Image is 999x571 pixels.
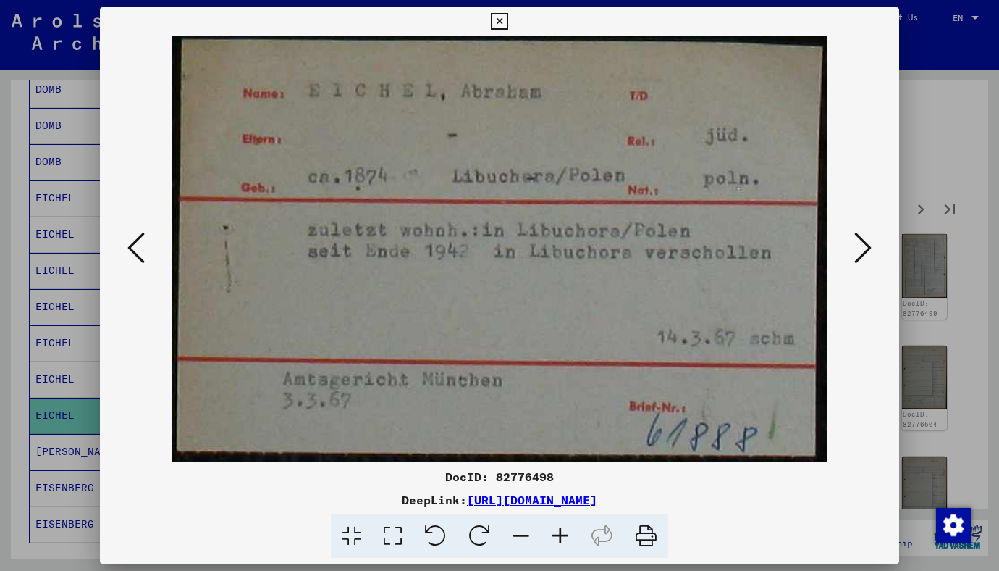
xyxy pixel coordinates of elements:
[467,493,597,507] a: [URL][DOMAIN_NAME]
[149,36,850,462] img: 001.jpg
[936,508,971,543] img: Change consent
[935,507,970,542] div: Change consent
[100,468,899,485] div: DocID: 82776498
[100,491,899,509] div: DeepLink:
